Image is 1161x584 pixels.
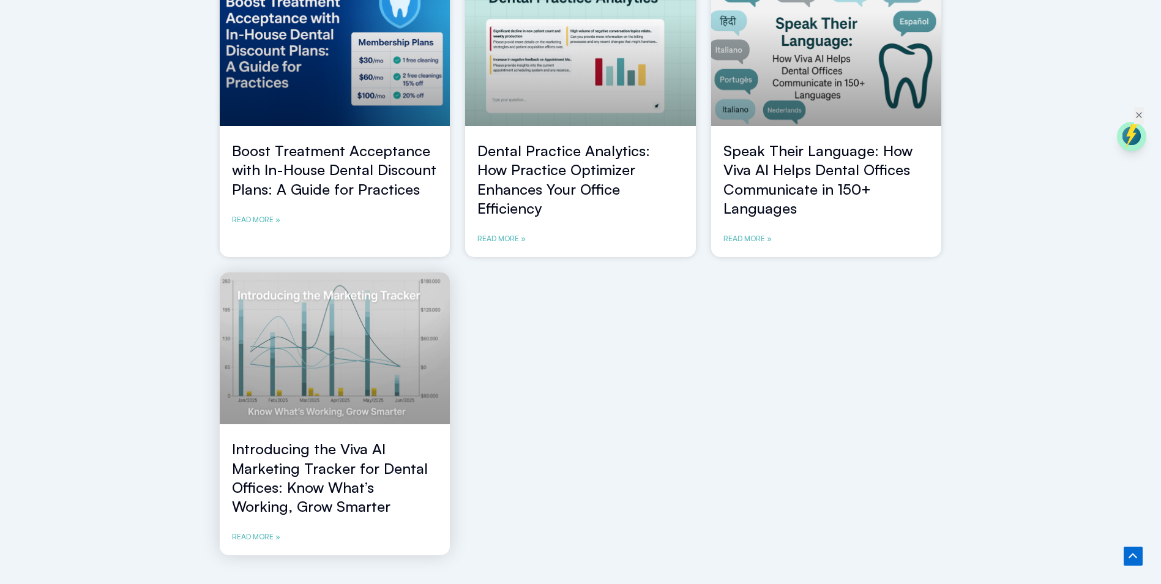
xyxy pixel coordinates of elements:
a: Introducing the Viva AI Marketing Tracker for Dental Offices: Know What’s Working, Grow Smarter [232,440,428,515]
a: Speak Their Language: How Viva AI Helps Dental Offices Communicate in 150+ Languages [723,141,913,217]
a: Read more about Speak Their Language: How Viva AI Helps Dental Offices Communicate in 150+ Languages [723,233,772,245]
a: Marketing Tracker for Dental Offices [220,272,450,425]
a: Read more about Introducing the Viva AI Marketing Tracker for Dental Offices: Know What’s Working... [232,531,280,543]
a: Read more about Boost Treatment Acceptance with In-House Dental Discount Plans: A Guide for Pract... [232,214,280,226]
a: Boost Treatment Acceptance with In-House Dental Discount Plans: A Guide for Practices [232,141,436,198]
a: Read more about Dental Practice Analytics: How Practice Optimizer Enhances Your Office Efficiency [477,233,526,245]
a: Dental Practice Analytics: How Practice Optimizer Enhances Your Office Efficiency [477,141,650,217]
